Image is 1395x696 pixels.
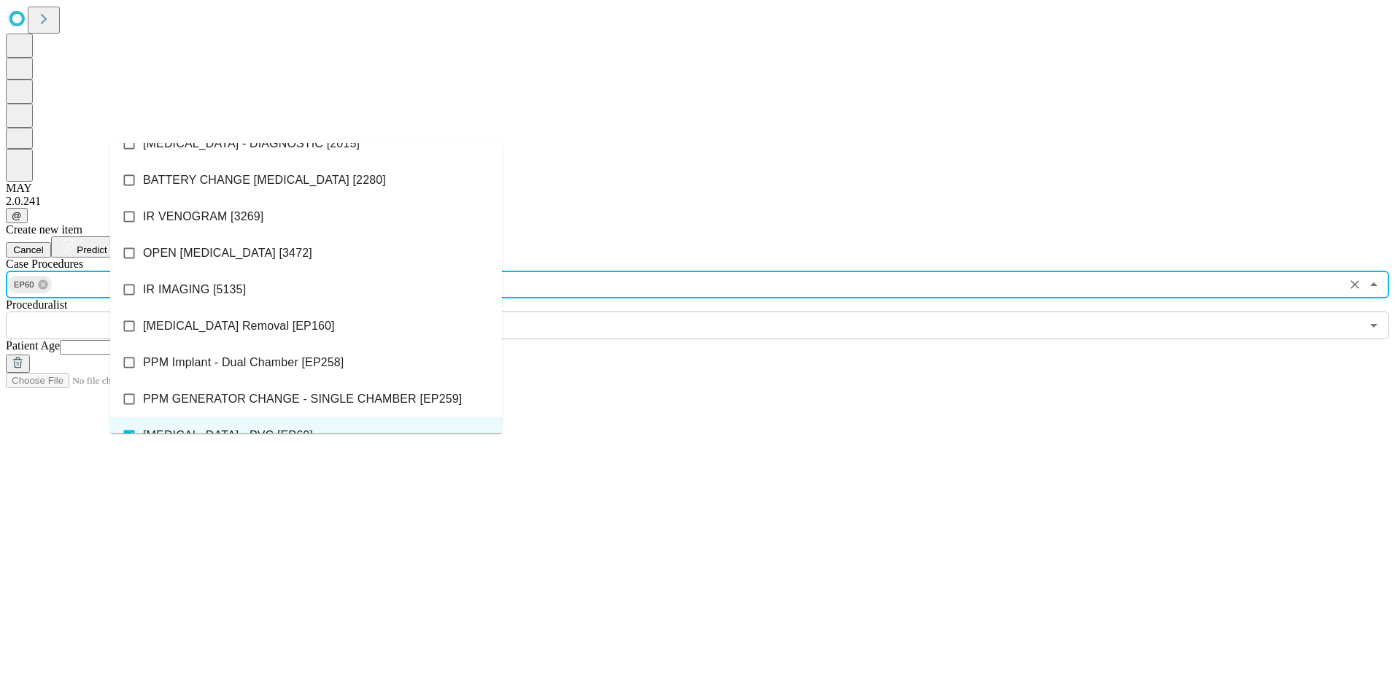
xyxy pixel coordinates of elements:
button: Cancel [6,242,51,258]
span: [MEDICAL_DATA] Removal [EP160] [143,317,335,335]
span: Predict [77,244,107,255]
span: [MEDICAL_DATA] - DIAGNOSTIC [2015] [143,135,360,152]
span: IR IMAGING [5135] [143,281,246,298]
button: Clear [1345,274,1365,295]
button: Open [1364,315,1384,336]
span: Proceduralist [6,298,67,311]
span: IR VENOGRAM [3269] [143,208,263,225]
div: MAY [6,182,1389,195]
div: 2.0.241 [6,195,1389,208]
span: EP60 [8,277,40,293]
span: OPEN [MEDICAL_DATA] [3472] [143,244,312,262]
span: Patient Age [6,339,60,352]
button: @ [6,208,28,223]
button: Close [1364,274,1384,295]
span: [MEDICAL_DATA] - PVC [EP60] [143,427,313,444]
span: Cancel [13,244,44,255]
span: Scheduled Procedure [6,258,83,270]
span: Create new item [6,223,82,236]
span: BATTERY CHANGE [MEDICAL_DATA] [2280] [143,171,386,189]
span: @ [12,210,22,221]
span: PPM GENERATOR CHANGE - SINGLE CHAMBER [EP259] [143,390,462,408]
button: Predict [51,236,118,258]
span: PPM Implant - Dual Chamber [EP258] [143,354,344,371]
div: EP60 [8,276,52,293]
